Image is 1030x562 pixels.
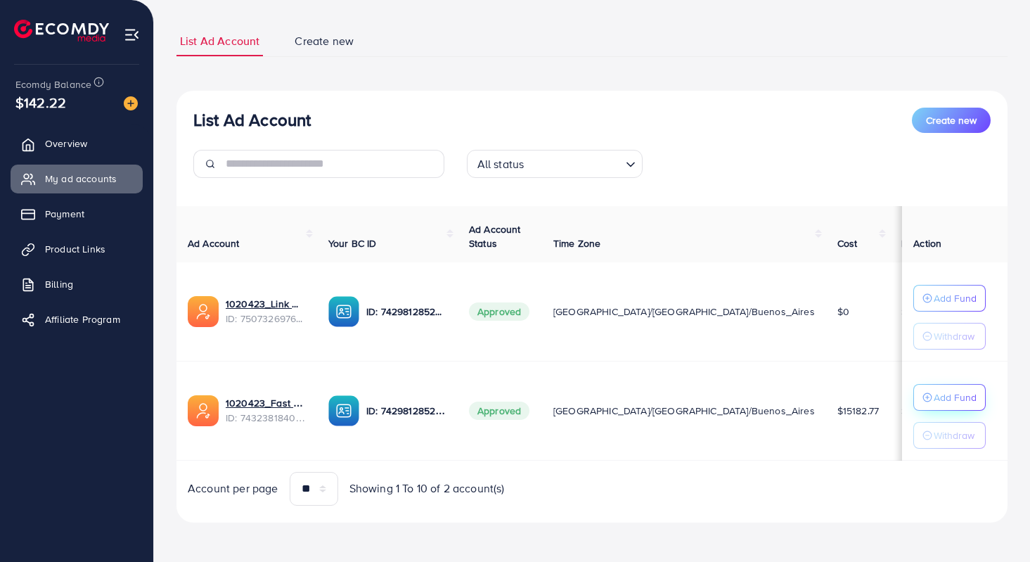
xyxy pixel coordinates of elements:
[469,222,521,250] span: Ad Account Status
[469,402,529,420] span: Approved
[934,290,977,307] p: Add Fund
[45,312,120,326] span: Affiliate Program
[366,402,446,419] p: ID: 7429812852913012737
[553,305,815,319] span: [GEOGRAPHIC_DATA]/[GEOGRAPHIC_DATA]/Buenos_Aires
[837,236,858,250] span: Cost
[226,297,306,326] div: <span class='underline'>1020423_Link Media SRL_1747935779746</span></br>7507326976097845264
[45,277,73,291] span: Billing
[193,110,311,130] h3: List Ad Account
[926,113,977,127] span: Create new
[226,396,306,410] a: 1020423_Fast Leads - Ecomdy_1730486261237
[913,236,941,250] span: Action
[11,129,143,158] a: Overview
[467,150,643,178] div: Search for option
[124,96,138,110] img: image
[328,236,377,250] span: Your BC ID
[15,77,91,91] span: Ecomdy Balance
[11,200,143,228] a: Payment
[934,328,974,345] p: Withdraw
[14,20,109,41] img: logo
[188,395,219,426] img: ic-ads-acc.e4c84228.svg
[970,499,1019,551] iframe: Chat
[11,235,143,263] a: Product Links
[553,236,600,250] span: Time Zone
[11,305,143,333] a: Affiliate Program
[226,312,306,326] span: ID: 7507326976097845264
[528,151,619,174] input: Search for option
[913,384,986,411] button: Add Fund
[45,242,105,256] span: Product Links
[226,297,306,311] a: 1020423_Link Media SRL_1747935779746
[124,27,140,43] img: menu
[226,396,306,425] div: <span class='underline'>1020423_Fast Leads - Ecomdy_1730486261237</span></br>7432381840299671568
[188,236,240,250] span: Ad Account
[349,480,505,497] span: Showing 1 To 10 of 2 account(s)
[837,404,879,418] span: $15182.77
[180,33,259,49] span: List Ad Account
[11,165,143,193] a: My ad accounts
[837,305,849,319] span: $0
[475,154,527,174] span: All status
[11,270,143,298] a: Billing
[15,92,66,113] span: $142.22
[45,207,84,221] span: Payment
[934,427,974,444] p: Withdraw
[295,33,354,49] span: Create new
[188,296,219,327] img: ic-ads-acc.e4c84228.svg
[328,296,359,327] img: ic-ba-acc.ded83a64.svg
[328,395,359,426] img: ic-ba-acc.ded83a64.svg
[226,411,306,425] span: ID: 7432381840299671568
[45,136,87,151] span: Overview
[45,172,117,186] span: My ad accounts
[913,323,986,350] button: Withdraw
[912,108,991,133] button: Create new
[934,389,977,406] p: Add Fund
[913,285,986,312] button: Add Fund
[553,404,815,418] span: [GEOGRAPHIC_DATA]/[GEOGRAPHIC_DATA]/Buenos_Aires
[188,480,278,497] span: Account per page
[366,303,446,320] p: ID: 7429812852913012737
[913,422,986,449] button: Withdraw
[469,302,529,321] span: Approved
